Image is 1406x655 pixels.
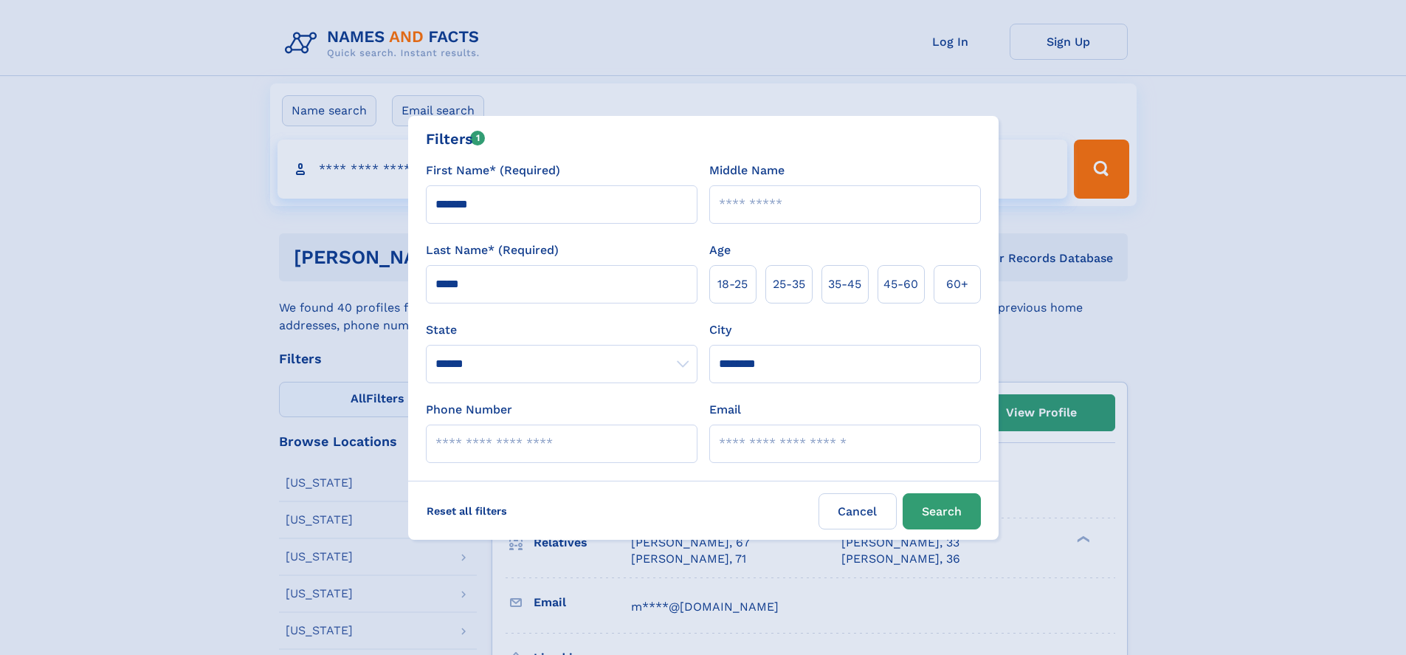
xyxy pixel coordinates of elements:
span: 18‑25 [717,275,748,293]
label: Phone Number [426,401,512,419]
span: 60+ [946,275,968,293]
label: State [426,321,697,339]
span: 25‑35 [773,275,805,293]
label: Last Name* (Required) [426,241,559,259]
label: First Name* (Required) [426,162,560,179]
span: 45‑60 [883,275,918,293]
label: Cancel [819,493,897,529]
label: Age [709,241,731,259]
label: City [709,321,731,339]
button: Search [903,493,981,529]
label: Email [709,401,741,419]
span: 35‑45 [828,275,861,293]
label: Reset all filters [417,493,517,529]
div: Filters [426,128,486,150]
label: Middle Name [709,162,785,179]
